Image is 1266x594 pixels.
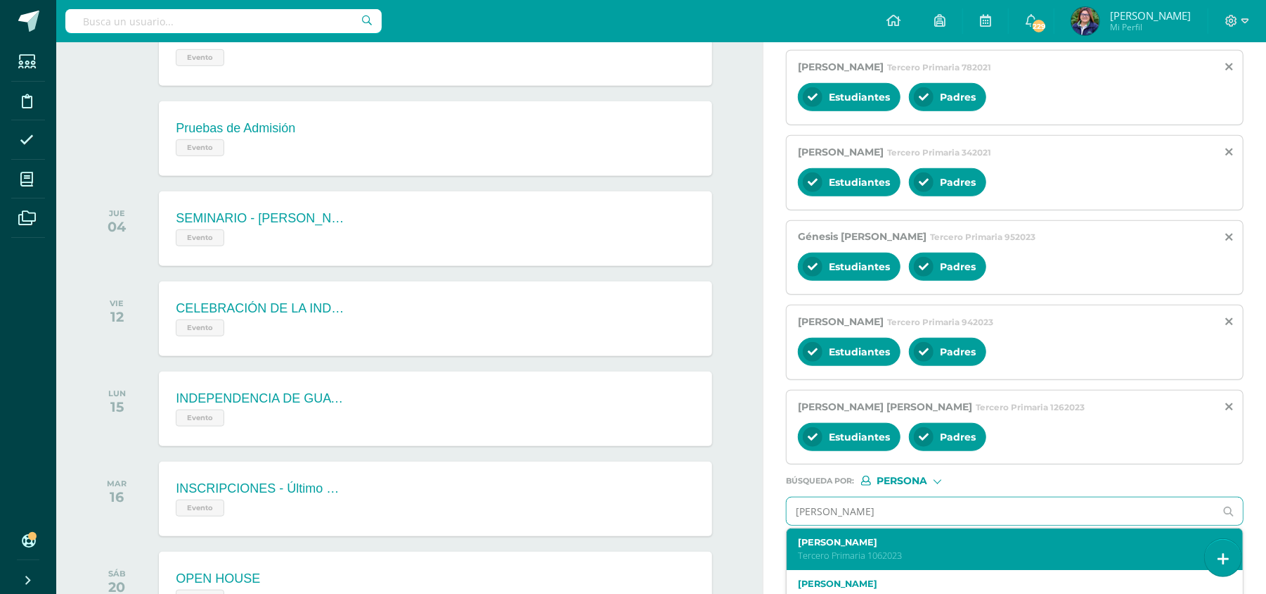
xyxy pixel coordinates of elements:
div: 12 [110,308,124,325]
div: Pruebas de Admisión [176,121,295,136]
span: Tercero Primaria 1262023 [976,402,1085,412]
img: cd816e1d9b99ce6ebfda1176cabbab92.png [1071,7,1099,35]
span: Estudiantes [829,91,890,103]
div: LUN [108,388,126,398]
span: Padres [940,260,976,273]
span: Estudiantes [829,346,890,358]
span: Estudiantes [829,260,890,273]
span: Padres [940,346,976,358]
span: Mi Perfil [1110,21,1191,33]
div: SÁB [108,569,126,579]
span: Estudiantes [829,176,890,189]
div: INSCRIPCIONES - Último día para realizar el proceso de Reinscripción ORDINARIA [176,481,344,496]
input: Ej. Mario Galindo [787,498,1215,525]
label: [PERSON_NAME] [798,579,1213,589]
span: Búsqueda por : [786,477,854,485]
div: MAR [107,479,127,488]
span: Evento [176,49,224,66]
span: Padres [940,431,976,443]
span: [PERSON_NAME] [1110,8,1191,23]
span: Tercero Primaria 782021 [887,62,991,72]
span: Evento [176,320,224,336]
div: OPEN HOUSE [176,571,260,586]
span: Tercero Primaria 952023 [930,232,1035,242]
span: Estudiantes [829,431,890,443]
span: [PERSON_NAME] [PERSON_NAME] [798,400,972,413]
div: JUE [108,208,126,218]
div: [object Object] [861,476,967,486]
span: Evento [176,500,224,517]
span: Evento [176,410,224,426]
span: Persona [877,477,927,485]
span: [PERSON_NAME] [798,315,884,328]
span: Padres [940,176,976,189]
div: VIE [110,298,124,308]
span: Tercero Primaria 342021 [887,147,991,158]
input: Busca un usuario... [65,9,382,33]
div: INDEPENDENCIA DE GUATEMALA - Asueto [176,391,344,406]
span: Evento [176,229,224,246]
span: Génesis [PERSON_NAME] [798,230,926,243]
span: Tercero Primaria 942023 [887,317,993,327]
div: 16 [107,488,127,505]
div: 15 [108,398,126,415]
span: [PERSON_NAME] [798,61,884,73]
p: Tercero Primaria 1062023 [798,550,1213,562]
span: Padres [940,91,976,103]
div: SEMINARIO - [PERSON_NAME] a Dirección - Asistencia Obligatoria [176,211,344,226]
span: 229 [1031,18,1047,34]
div: 04 [108,218,126,235]
span: [PERSON_NAME] [798,146,884,158]
label: [PERSON_NAME] [798,537,1213,548]
span: Evento [176,139,224,156]
div: CELEBRACIÓN DE LA INDEPENDENCIA - Asiste todo el colegio [176,301,344,316]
